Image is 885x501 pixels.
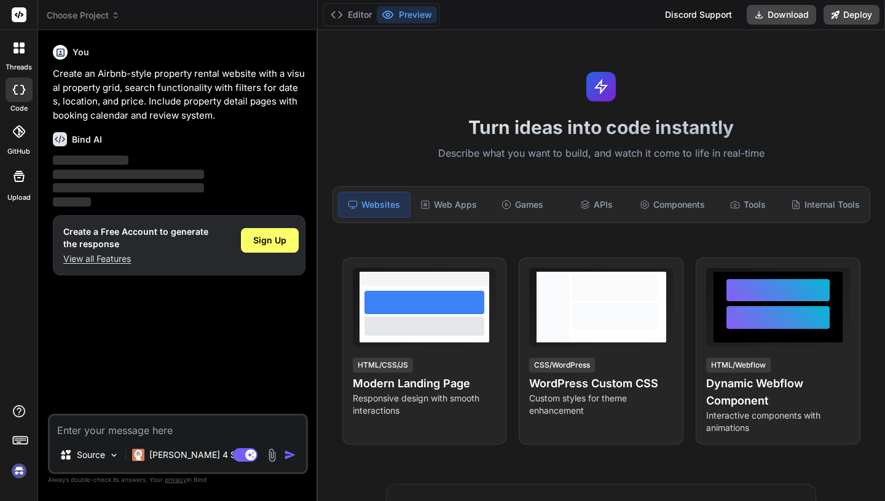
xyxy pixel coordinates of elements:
[53,183,204,192] span: ‌
[53,170,204,179] span: ‌
[149,449,241,461] p: [PERSON_NAME] 4 S..
[73,46,89,58] h6: You
[77,449,105,461] p: Source
[560,192,632,218] div: APIs
[63,253,208,265] p: View all Features
[165,476,187,483] span: privacy
[353,392,497,417] p: Responsive design with smooth interactions
[10,103,28,114] label: code
[706,358,771,373] div: HTML/Webflow
[529,358,595,373] div: CSS/WordPress
[413,192,484,218] div: Web Apps
[529,392,673,417] p: Custom styles for theme enhancement
[353,358,413,373] div: HTML/CSS/JS
[53,67,305,122] p: Create an Airbnb-style property rental website with a visual property grid, search functionality ...
[53,197,91,207] span: ‌
[712,192,784,218] div: Tools
[353,375,497,392] h4: Modern Landing Page
[658,5,739,25] div: Discord Support
[7,192,31,203] label: Upload
[47,9,120,22] span: Choose Project
[326,6,377,23] button: Editor
[6,62,32,73] label: threads
[325,116,878,138] h1: Turn ideas into code instantly
[9,460,29,481] img: signin
[63,226,208,250] h1: Create a Free Account to generate the response
[48,474,308,486] p: Always double-check its answers. Your in Bind
[706,375,850,409] h4: Dynamic Webflow Component
[377,6,437,23] button: Preview
[487,192,558,218] div: Games
[132,449,144,461] img: Claude 4 Sonnet
[529,375,673,392] h4: WordPress Custom CSS
[635,192,710,218] div: Components
[284,449,296,461] img: icon
[109,450,119,460] img: Pick Models
[72,133,102,146] h6: Bind AI
[53,156,128,165] span: ‌
[824,5,879,25] button: Deploy
[253,234,286,247] span: Sign Up
[786,192,865,218] div: Internal Tools
[325,146,878,162] p: Describe what you want to build, and watch it come to life in real-time
[338,192,411,218] div: Websites
[747,5,816,25] button: Download
[706,409,850,434] p: Interactive components with animations
[265,448,279,462] img: attachment
[7,146,30,157] label: GitHub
